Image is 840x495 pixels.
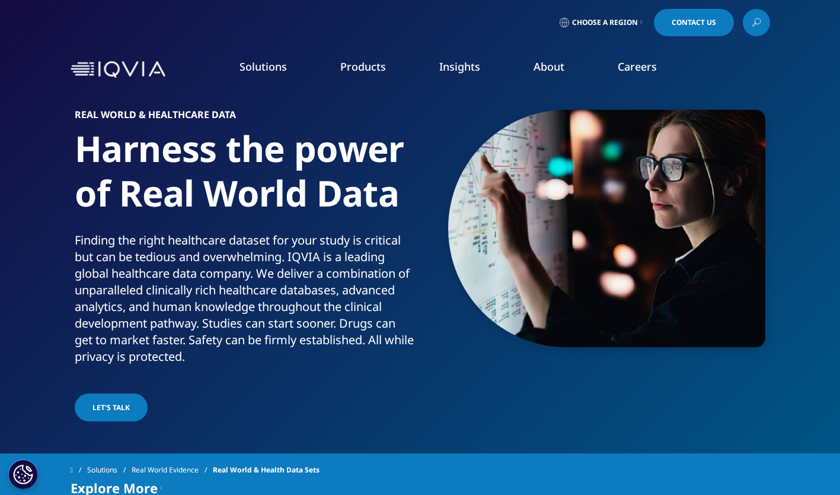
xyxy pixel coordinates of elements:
[87,459,132,481] a: Solutions
[71,481,158,495] span: Explore More
[213,459,320,481] span: Real World & Health Data Sets
[75,232,416,372] p: Finding the right healthcare dataset for your study is critical but can be tedious and overwhelmi...
[572,18,638,27] span: Choose a Region
[618,59,657,74] a: Careers
[75,126,416,232] h1: Harness the power of Real World Data
[439,59,480,74] a: Insights
[132,459,213,481] a: Real World Evidence
[239,59,287,74] a: Solutions
[75,394,148,421] a: Let's Talk
[71,61,165,78] img: IQVIA Healthcare Information Technology and Pharma Clinical Research Company
[340,59,386,74] a: Products
[654,9,734,36] a: Contact Us
[534,59,564,74] a: About
[170,42,770,97] nav: Primary
[92,402,130,412] span: Let's Talk
[672,19,716,26] span: Contact Us
[75,110,416,126] h6: Real World & Healthcare Data
[448,110,765,347] img: 2054_young-woman-touching-big-digital-monitor.jpg
[8,459,38,489] button: Cookies Settings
